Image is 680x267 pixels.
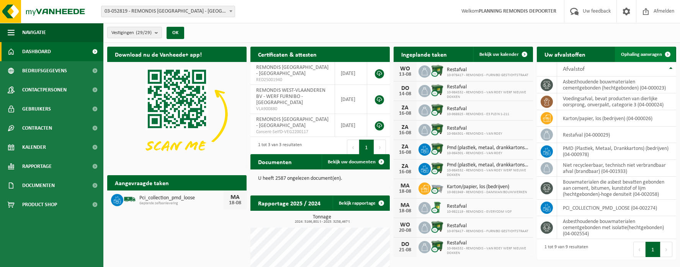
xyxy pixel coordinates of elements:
[447,162,529,168] span: Pmd (plastiek, metaal, drankkartons) (bedrijven)
[431,84,444,97] img: WB-1100-CU
[397,163,413,169] div: ZA
[256,88,325,106] span: REMONDIS WEST-VLAANDEREN BV - WERF FURNIBO - [GEOGRAPHIC_DATA]
[397,222,413,228] div: WO
[397,124,413,130] div: ZA
[557,216,676,239] td: asbesthoudende bouwmaterialen cementgebonden met isolatie(hechtgebonden) (04-002554)
[107,27,162,38] button: Vestigingen(29/29)
[22,61,67,80] span: Bedrijfsgegevens
[479,52,519,57] span: Bekijk uw kalender
[447,67,528,73] span: Restafval
[447,112,509,117] span: 10-968925 - REMONDIS - E3 PLEIN 1-211
[633,242,646,257] button: Previous
[123,193,136,206] img: BL-SO-LV
[447,84,529,90] span: Restafval
[256,65,329,77] span: REMONDIS [GEOGRAPHIC_DATA] - [GEOGRAPHIC_DATA]
[447,210,512,214] span: 10-982119 - REMONDIS - EVERYCOM VOF
[447,190,527,195] span: 10-981949 - REMONDIS - DAMMAN BOUWWERKEN
[557,127,676,143] td: restafval (04-000029)
[621,52,662,57] span: Ophaling aanvragen
[250,47,324,62] h2: Certificaten & attesten
[557,160,676,177] td: niet recycleerbaar, technisch niet verbrandbaar afval (brandbaar) (04-001933)
[250,195,328,210] h2: Rapportage 2025 / 2024
[431,162,444,175] img: WB-1100-CU
[447,90,529,99] span: 10-984532 - REMONDIS - VAN ROEY WERF NIEUWE DOKKEN
[374,140,386,155] button: Next
[447,229,528,234] span: 10-978417 - REMONDIS - FURNIBO GESTICHTSTRAAT
[22,23,46,42] span: Navigatie
[431,64,444,77] img: WB-1100-CU
[397,189,413,194] div: 18-08
[107,62,247,166] img: Download de VHEPlus App
[111,27,152,39] span: Vestigingen
[397,150,413,155] div: 16-08
[22,119,52,138] span: Contracten
[101,6,235,17] span: 03-052819 - REMONDIS WEST-VLAANDEREN - OOSTENDE
[447,151,529,156] span: 10-984301 - REMONDIS - VAN ROEY
[335,114,367,137] td: [DATE]
[22,176,55,195] span: Documenten
[557,177,676,200] td: bouwmaterialen die asbest bevatten gebonden aan cement, bitumen, kunststof of lijm (hechtgebonden...
[107,175,177,190] h2: Aangevraagde taken
[254,215,390,224] h3: Tonnage
[479,8,556,14] strong: PLANNING REMONDIS DEPOORTER
[22,138,46,157] span: Kalender
[397,91,413,97] div: 14-08
[646,242,660,257] button: 1
[397,72,413,77] div: 13-08
[447,240,529,246] span: Restafval
[557,77,676,93] td: asbesthoudende bouwmaterialen cementgebonden (hechtgebonden) (04-000023)
[256,117,329,129] span: REMONDIS [GEOGRAPHIC_DATA] - [GEOGRAPHIC_DATA]
[397,169,413,175] div: 16-08
[447,73,528,78] span: 10-978417 - REMONDIS - FURNIBO GESTICHTSTRAAT
[431,220,444,233] img: WB-1100-CU
[397,183,413,189] div: MA
[347,140,359,155] button: Previous
[256,106,329,112] span: VLA900880
[256,77,329,83] span: RED25001940
[447,184,527,190] span: Karton/papier, los (bedrijven)
[557,200,676,216] td: PCI_COLLECTION_PMD_LOOSE (04-002274)
[615,47,675,62] a: Ophaling aanvragen
[431,201,444,214] img: WB-0240-CU
[431,103,444,116] img: WB-1100-CU
[431,181,444,194] img: WB-2500-CU
[447,223,528,229] span: Restafval
[447,145,529,151] span: Pmd (plastiek, metaal, drankkartons) (bedrijven)
[254,220,390,224] span: 2024: 5166,801 t - 2025: 3258,467 t
[394,47,454,62] h2: Ingeplande taken
[258,176,382,181] p: U heeft 2587 ongelezen document(en).
[397,202,413,208] div: MA
[328,160,376,164] span: Bekijk uw documenten
[22,157,52,176] span: Rapportage
[256,129,329,135] span: Consent-SelfD-VEG2200117
[139,201,224,206] span: Geplande zelfaanlevering
[397,85,413,91] div: DO
[557,143,676,160] td: PMD (Plastiek, Metaal, Drankkartons) (bedrijven) (04-000978)
[557,93,676,110] td: voedingsafval, bevat producten van dierlijke oorsprong, onverpakt, categorie 3 (04-000024)
[541,241,588,258] div: 1 tot 9 van 9 resultaten
[397,105,413,111] div: ZA
[397,228,413,233] div: 20-08
[660,242,672,257] button: Next
[359,140,374,155] button: 1
[333,195,389,211] a: Bekijk rapportage
[557,110,676,127] td: karton/papier, los (bedrijven) (04-000026)
[397,66,413,72] div: WO
[227,194,243,200] div: MA
[397,144,413,150] div: ZA
[397,130,413,136] div: 16-08
[335,62,367,85] td: [DATE]
[397,247,413,253] div: 21-08
[22,42,51,61] span: Dashboard
[447,125,502,132] span: Restafval
[447,106,509,112] span: Restafval
[447,246,529,256] span: 10-984532 - REMONDIS - VAN ROEY WERF NIEUWE DOKKEN
[139,195,224,201] span: Pci_collection_pmd_loose
[22,80,67,99] span: Contactpersonen
[397,111,413,116] div: 16-08
[322,154,389,169] a: Bekijk uw documenten
[447,132,502,136] span: 10-984301 - REMONDIS - VAN ROEY
[397,241,413,247] div: DO
[431,142,444,155] img: WB-1100-CU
